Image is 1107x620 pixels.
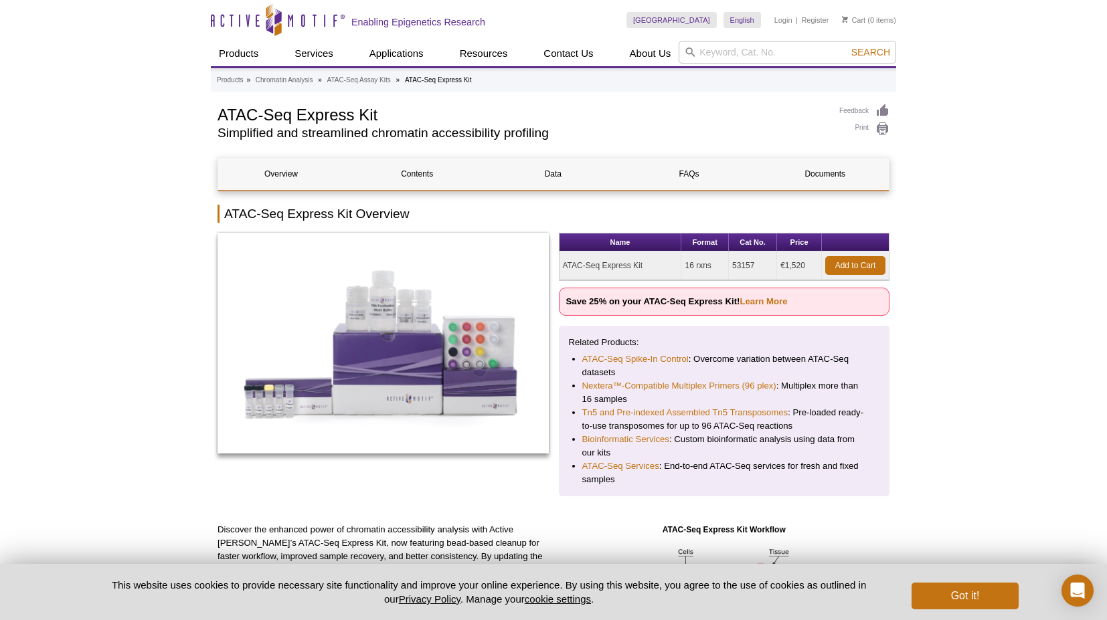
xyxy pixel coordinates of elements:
[218,205,889,223] h2: ATAC-Seq Express Kit Overview
[582,459,867,486] li: : End-to-end ATAC-Seq services for fresh and fixed samples
[582,379,776,393] a: Nextera™-Compatible Multiplex Primers (96 plex)
[582,352,689,366] a: ATAC-Seq Spike-In Control
[729,233,777,251] th: Cat No.
[681,251,729,280] td: 16 rxns
[582,379,867,406] li: : Multiplex more than 16 samples
[327,74,391,86] a: ATAC-Seq Assay Kits
[582,459,659,473] a: ATAC-Seq Services
[912,583,1019,609] button: Got it!
[626,158,752,190] a: FAQs
[622,41,679,66] a: About Us
[582,406,867,433] li: : Pre-loaded ready-to-use transposomes for up to 96 ATAC-Seq reactions
[286,41,341,66] a: Services
[740,296,787,306] a: Learn More
[842,16,848,23] img: Your Cart
[681,233,729,251] th: Format
[729,251,777,280] td: 53157
[582,352,867,379] li: : Overcome variation between ATAC-Seq datasets
[354,158,480,190] a: Contents
[405,76,472,84] li: ATAC-Seq Express Kit
[801,15,829,25] a: Register
[825,256,885,275] a: Add to Cart
[490,158,616,190] a: Data
[1061,575,1094,607] div: Open Intercom Messenger
[796,12,798,28] li: |
[218,233,549,453] img: ATAC-Seq Express Kit
[582,433,867,459] li: : Custom bioinformatic analysis using data from our kits
[582,406,788,419] a: Tn5 and Pre-indexed Assembled Tn5 Transposomes
[679,41,896,64] input: Keyword, Cat. No.
[211,41,266,66] a: Products
[218,158,344,190] a: Overview
[246,76,250,84] li: »
[842,12,896,28] li: (0 items)
[396,76,400,84] li: »
[560,251,682,280] td: ATAC-Seq Express Kit
[256,74,313,86] a: Chromatin Analysis
[762,158,888,190] a: Documents
[839,104,889,118] a: Feedback
[351,16,485,28] h2: Enabling Epigenetics Research
[842,15,865,25] a: Cart
[218,127,826,139] h2: Simplified and streamlined chromatin accessibility profiling
[582,433,669,446] a: Bioinformatic Services
[569,336,880,349] p: Related Products:
[88,578,889,606] p: This website uses cookies to provide necessary site functionality and improve your online experie...
[535,41,601,66] a: Contact Us
[847,46,894,58] button: Search
[663,525,786,534] strong: ATAC-Seq Express Kit Workflow
[566,296,788,306] strong: Save 25% on your ATAC-Seq Express Kit!
[723,12,761,28] a: English
[318,76,322,84] li: »
[217,74,243,86] a: Products
[525,593,591,605] button: cookie settings
[218,104,826,124] h1: ATAC-Seq Express Kit
[777,233,822,251] th: Price
[560,233,682,251] th: Name
[851,47,890,58] span: Search
[774,15,792,25] a: Login
[361,41,432,66] a: Applications
[452,41,516,66] a: Resources
[399,593,460,605] a: Privacy Policy
[626,12,717,28] a: [GEOGRAPHIC_DATA]
[777,251,822,280] td: €1,520
[839,122,889,136] a: Print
